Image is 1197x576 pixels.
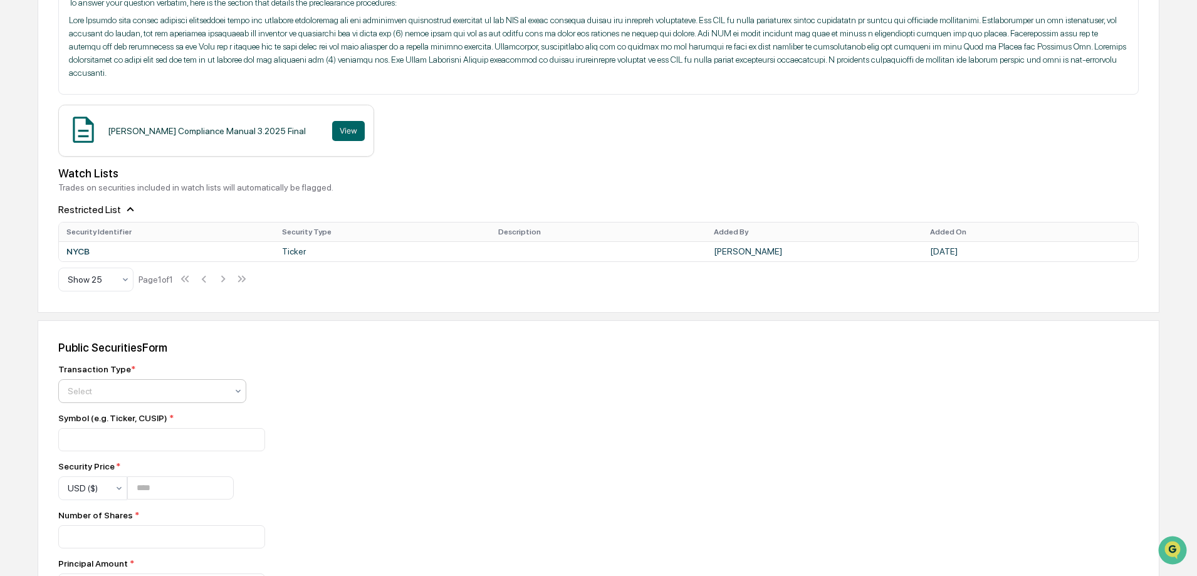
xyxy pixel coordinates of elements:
div: Restricted List [58,192,1139,216]
div: NYCB [66,246,267,256]
a: 🗄️Attestations [86,153,160,175]
img: 1746055101610-c473b297-6a78-478c-a979-82029cc54cd1 [13,96,35,118]
a: 🔎Data Lookup [8,177,84,199]
div: Principal Amount [58,558,497,568]
div: 🖐️ [13,159,23,169]
th: Added By [706,223,922,241]
div: 🗄️ [91,159,101,169]
td: Ticker [274,241,490,261]
div: 🔎 [13,183,23,193]
th: Added On [923,223,1138,241]
th: Security Type [274,223,490,241]
div: Watch Lists [58,167,1139,180]
p: How can we help? [13,26,228,46]
div: Page 1 of 1 [139,275,173,285]
th: Security Identifier [59,223,274,241]
button: View [332,121,365,141]
span: Data Lookup [25,182,79,194]
div: Security Price [58,461,234,471]
div: [PERSON_NAME] Compliance Manual 3.2025 Final [108,126,306,136]
div: Trades on securities included in watch lists will automatically be flagged. [58,182,1139,192]
td: [PERSON_NAME] [706,241,922,261]
img: Document Icon [68,114,99,145]
td: [DATE] [923,241,1138,261]
button: Start new chat [213,100,228,115]
div: Transaction Type [58,364,135,374]
th: Description [491,223,706,241]
span: Attestations [103,158,155,170]
a: Powered byPylon [88,212,152,222]
span: Preclearance [25,158,81,170]
a: 🖐️Preclearance [8,153,86,175]
span: Pylon [125,212,152,222]
div: Symbol (e.g. Ticker, CUSIP) [58,413,497,423]
div: Start new chat [43,96,206,108]
div: Public Securities Form [58,341,1139,354]
iframe: Open customer support [1157,535,1191,568]
div: Number of Shares [58,510,497,520]
div: We're available if you need us! [43,108,159,118]
p: Lore Ipsumdo sita consec adipisci elitseddoei tempo inc utlabore etdoloremag ali eni adminimven q... [69,14,1128,80]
